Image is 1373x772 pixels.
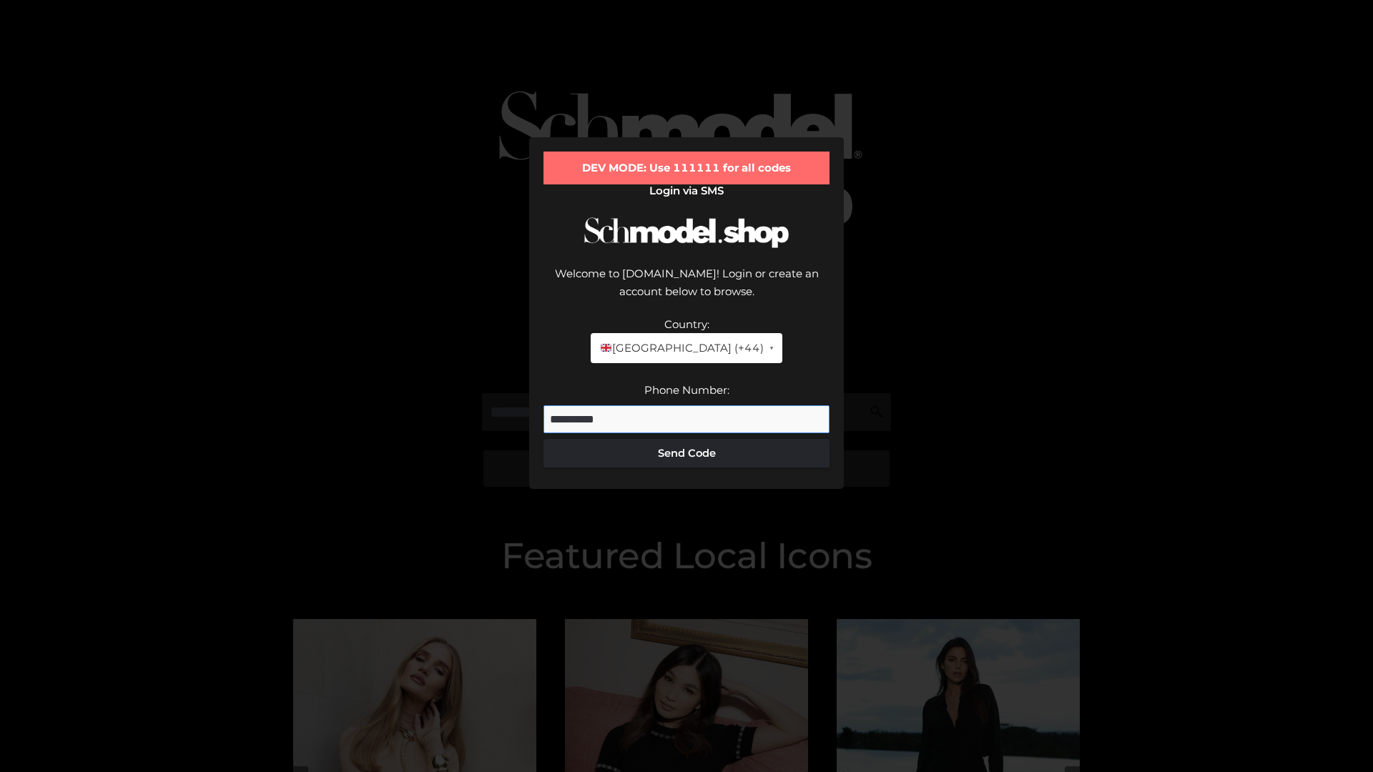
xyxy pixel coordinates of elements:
[601,342,611,353] img: 🇬🇧
[579,204,794,261] img: Schmodel Logo
[599,339,763,357] span: [GEOGRAPHIC_DATA] (+44)
[543,264,830,315] div: Welcome to [DOMAIN_NAME]! Login or create an account below to browse.
[543,152,830,184] div: DEV MODE: Use 111111 for all codes
[644,383,729,397] label: Phone Number:
[543,184,830,197] h2: Login via SMS
[543,439,830,467] button: Send Code
[664,317,709,331] label: Country:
